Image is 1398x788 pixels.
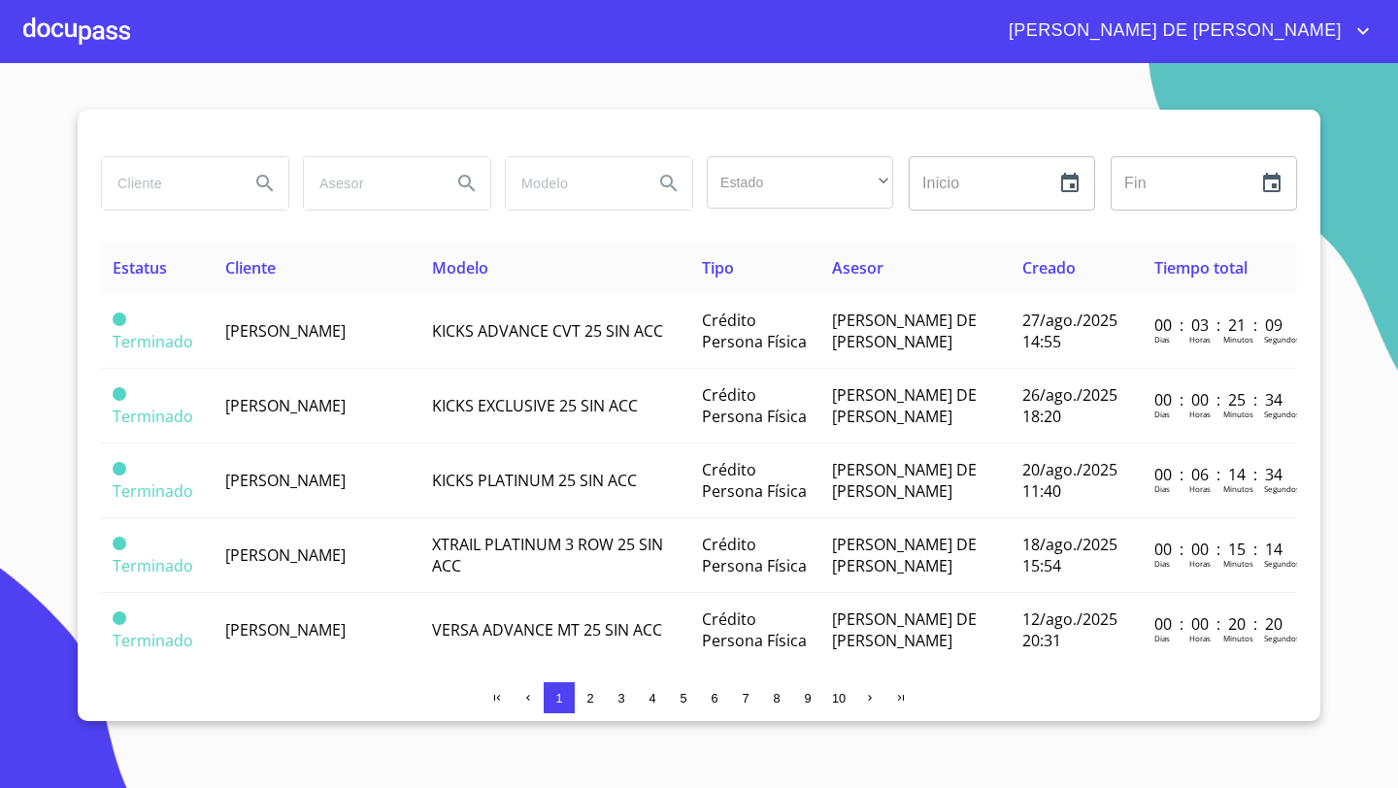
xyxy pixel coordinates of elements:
[1154,257,1248,279] span: Tiempo total
[444,160,490,207] button: Search
[113,331,193,352] span: Terminado
[1223,409,1253,419] p: Minutos
[1264,633,1300,643] p: Segundos
[113,630,193,651] span: Terminado
[832,310,977,352] span: [PERSON_NAME] DE [PERSON_NAME]
[113,462,126,476] span: Terminado
[1223,633,1253,643] p: Minutos
[1264,334,1300,345] p: Segundos
[1022,534,1117,576] span: 18/ago./2025 15:54
[225,619,346,640] span: [PERSON_NAME]
[637,682,668,713] button: 4
[1223,483,1253,494] p: Minutos
[832,534,977,576] span: [PERSON_NAME] DE [PERSON_NAME]
[1154,389,1285,410] p: 00 : 00 : 25 : 34
[113,555,193,576] span: Terminado
[680,691,686,706] span: 5
[1154,483,1170,494] p: Dias
[994,16,1375,47] button: account of current user
[555,691,562,706] span: 1
[1264,409,1300,419] p: Segundos
[1154,464,1285,485] p: 00 : 06 : 14 : 34
[1154,558,1170,569] p: Dias
[702,534,807,576] span: Crédito Persona Física
[304,157,436,210] input: search
[1189,334,1211,345] p: Horas
[742,691,749,706] span: 7
[804,691,811,706] span: 9
[761,682,792,713] button: 8
[225,320,346,342] span: [PERSON_NAME]
[1022,608,1117,651] span: 12/ago./2025 20:31
[113,537,126,550] span: Terminado
[113,387,126,401] span: Terminado
[1022,459,1117,502] span: 20/ago./2025 11:40
[832,459,977,502] span: [PERSON_NAME] DE [PERSON_NAME]
[1154,314,1285,336] p: 00 : 03 : 21 : 09
[102,157,234,210] input: search
[1189,409,1211,419] p: Horas
[1154,613,1285,635] p: 00 : 00 : 20 : 20
[225,395,346,416] span: [PERSON_NAME]
[432,534,663,576] span: XTRAIL PLATINUM 3 ROW 25 SIN ACC
[832,384,977,427] span: [PERSON_NAME] DE [PERSON_NAME]
[586,691,593,706] span: 2
[432,470,637,491] span: KICKS PLATINUM 25 SIN ACC
[773,691,780,706] span: 8
[1189,558,1211,569] p: Horas
[832,608,977,651] span: [PERSON_NAME] DE [PERSON_NAME]
[113,312,126,326] span: Terminado
[1022,310,1117,352] span: 27/ago./2025 14:55
[702,310,807,352] span: Crédito Persona Física
[432,320,663,342] span: KICKS ADVANCE CVT 25 SIN ACC
[432,395,638,416] span: KICKS EXCLUSIVE 25 SIN ACC
[730,682,761,713] button: 7
[823,682,854,713] button: 10
[1189,633,1211,643] p: Horas
[646,160,692,207] button: Search
[113,406,193,427] span: Terminado
[1154,539,1285,560] p: 00 : 00 : 15 : 14
[711,691,717,706] span: 6
[1189,483,1211,494] p: Horas
[544,682,575,713] button: 1
[668,682,699,713] button: 5
[994,16,1351,47] span: [PERSON_NAME] DE [PERSON_NAME]
[113,257,167,279] span: Estatus
[225,257,276,279] span: Cliente
[225,470,346,491] span: [PERSON_NAME]
[702,459,807,502] span: Crédito Persona Física
[432,619,662,640] span: VERSA ADVANCE MT 25 SIN ACC
[702,257,734,279] span: Tipo
[702,608,807,651] span: Crédito Persona Física
[832,257,883,279] span: Asesor
[1154,334,1170,345] p: Dias
[225,544,346,566] span: [PERSON_NAME]
[242,160,288,207] button: Search
[113,480,193,502] span: Terminado
[506,157,638,210] input: search
[649,691,655,706] span: 4
[575,682,606,713] button: 2
[1154,409,1170,419] p: Dias
[702,384,807,427] span: Crédito Persona Física
[1264,483,1300,494] p: Segundos
[1022,384,1117,427] span: 26/ago./2025 18:20
[1223,334,1253,345] p: Minutos
[606,682,637,713] button: 3
[1223,558,1253,569] p: Minutos
[792,682,823,713] button: 9
[699,682,730,713] button: 6
[1154,633,1170,643] p: Dias
[832,691,846,706] span: 10
[707,156,893,209] div: ​
[432,257,488,279] span: Modelo
[617,691,624,706] span: 3
[1264,558,1300,569] p: Segundos
[113,611,126,625] span: Terminado
[1022,257,1076,279] span: Creado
